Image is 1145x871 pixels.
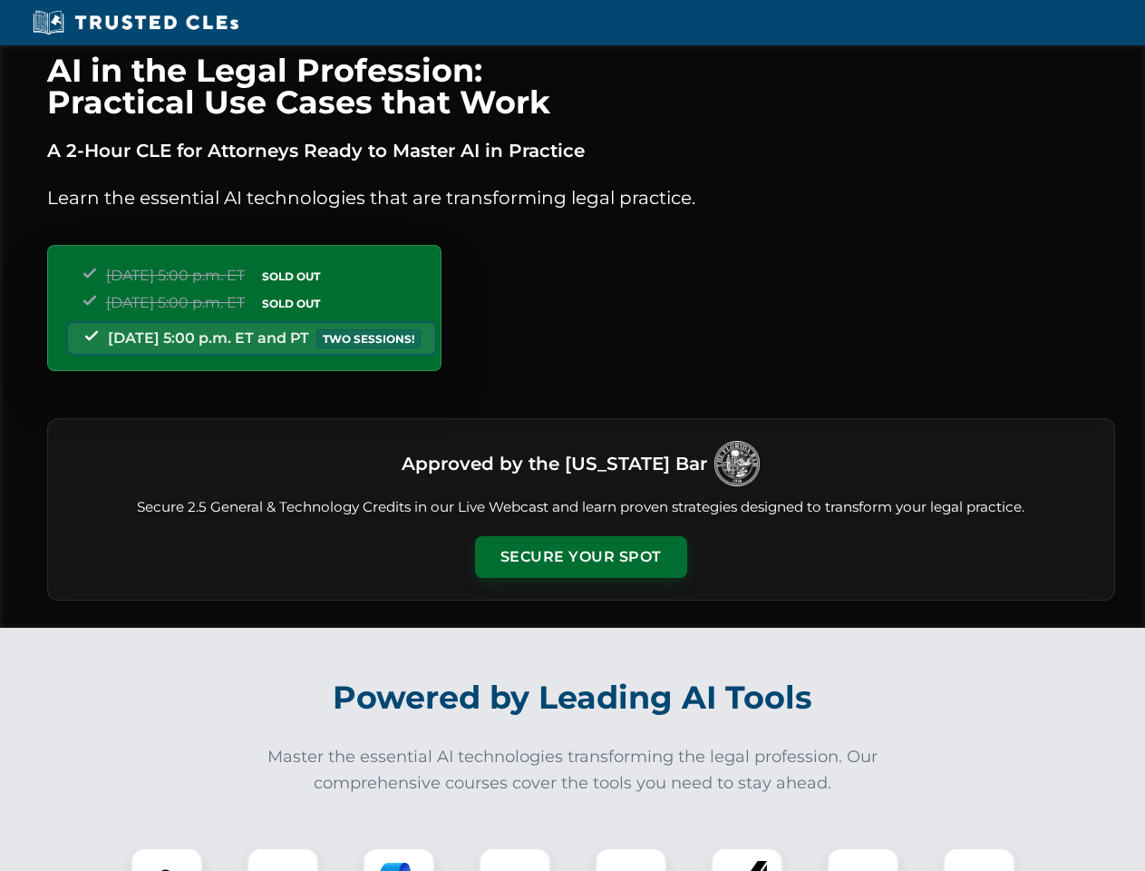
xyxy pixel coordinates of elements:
span: SOLD OUT [256,294,326,313]
img: Logo [714,441,760,486]
p: Learn the essential AI technologies that are transforming legal practice. [47,183,1115,212]
button: Secure Your Spot [475,536,687,578]
span: SOLD OUT [256,267,326,286]
h2: Powered by Leading AI Tools [71,666,1075,729]
h3: Approved by the [US_STATE] Bar [402,447,707,480]
img: Trusted CLEs [27,9,244,36]
p: A 2-Hour CLE for Attorneys Ready to Master AI in Practice [47,136,1115,165]
h1: AI in the Legal Profession: Practical Use Cases that Work [47,54,1115,118]
p: Master the essential AI technologies transforming the legal profession. Our comprehensive courses... [256,744,890,797]
span: [DATE] 5:00 p.m. ET [106,267,245,284]
p: Secure 2.5 General & Technology Credits in our Live Webcast and learn proven strategies designed ... [70,497,1092,518]
span: [DATE] 5:00 p.m. ET [106,294,245,311]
